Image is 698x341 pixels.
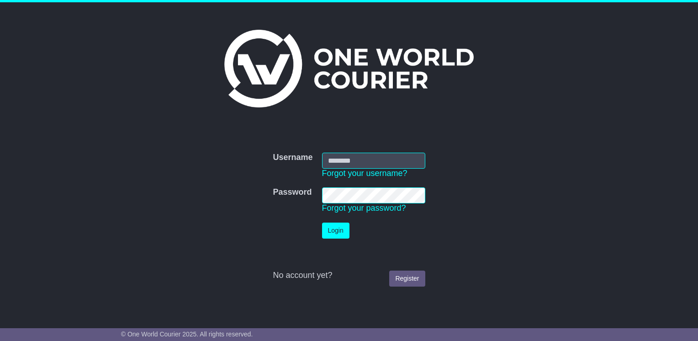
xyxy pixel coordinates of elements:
[273,187,312,197] label: Password
[273,271,425,281] div: No account yet?
[322,223,349,239] button: Login
[121,330,253,338] span: © One World Courier 2025. All rights reserved.
[273,153,312,163] label: Username
[389,271,425,287] a: Register
[322,169,407,178] a: Forgot your username?
[224,30,474,107] img: One World
[322,203,406,213] a: Forgot your password?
